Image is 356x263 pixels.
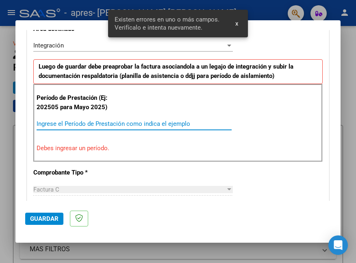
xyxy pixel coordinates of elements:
span: Guardar [30,215,59,222]
strong: Luego de guardar debe preaprobar la factura asociandola a un legajo de integración y subir la doc... [39,63,293,80]
span: x [235,20,238,27]
span: Factura C [33,186,59,193]
button: x [229,16,245,31]
span: Integración [33,42,64,49]
span: Existen errores en uno o más campos. Verifícalo e intenta nuevamente. [115,15,226,32]
p: Debes ingresar un período. [37,144,319,153]
p: Comprobante Tipo * [33,168,120,177]
button: Guardar [25,213,63,225]
div: Open Intercom Messenger [328,235,348,255]
p: Período de Prestación (Ej: 202505 para Mayo 2025) [37,93,122,112]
